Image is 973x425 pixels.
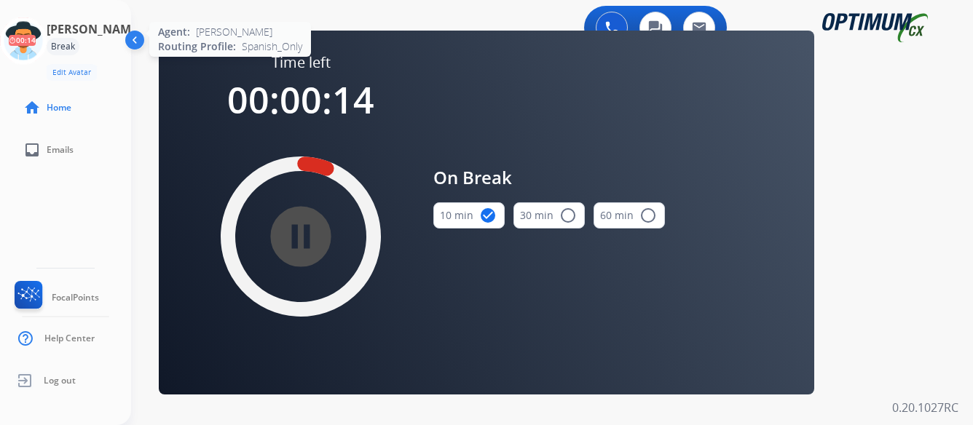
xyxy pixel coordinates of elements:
[292,228,310,245] mat-icon: pause_circle_filled
[12,281,99,314] a: FocalPoints
[47,144,74,156] span: Emails
[433,164,665,191] span: On Break
[513,202,585,229] button: 30 min
[44,333,95,344] span: Help Center
[47,20,141,38] h3: [PERSON_NAME]
[23,99,41,116] mat-icon: home
[196,25,272,39] span: [PERSON_NAME]
[44,375,76,386] span: Log out
[594,202,665,229] button: 60 min
[47,102,71,114] span: Home
[227,75,374,124] span: 00:00:14
[52,292,99,303] span: FocalPoints
[242,39,302,54] span: Spanish_Only
[158,25,190,39] span: Agent:
[47,64,97,81] button: Edit Avatar
[433,202,505,229] button: 10 min
[559,207,577,224] mat-icon: radio_button_unchecked
[47,38,79,55] div: Break
[272,52,331,73] span: Time left
[892,399,958,416] p: 0.20.1027RC
[639,207,657,224] mat-icon: radio_button_unchecked
[479,207,497,224] mat-icon: check_circle
[23,141,41,159] mat-icon: inbox
[158,39,236,54] span: Routing Profile:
